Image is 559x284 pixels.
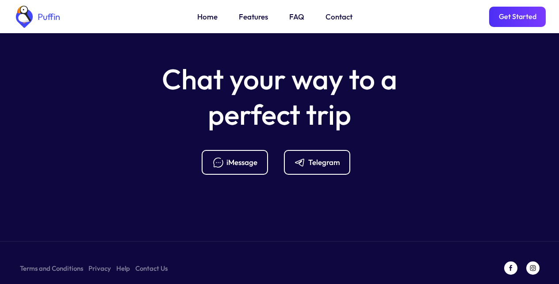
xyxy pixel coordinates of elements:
a: FAQ [289,11,304,23]
a: Contact [325,11,352,23]
a: Contact Us [135,263,168,274]
div: Telegram [308,157,340,167]
a: Features [239,11,268,23]
h5: Chat your way to a perfect trip [147,61,412,132]
a: Telegram [284,150,357,175]
a: iMessage [202,150,275,175]
a: Get Started [489,7,546,27]
a: home [13,6,60,28]
div: Puffin [35,12,60,21]
a: Privacy [88,263,111,274]
a: Terms and Conditions [20,263,83,274]
a: Home [197,11,218,23]
div: iMessage [226,157,257,167]
a: Help [116,263,130,274]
